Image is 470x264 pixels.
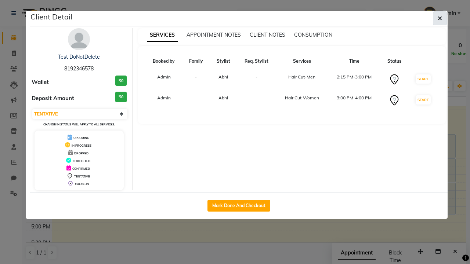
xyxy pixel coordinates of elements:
span: 8192346578 [64,65,94,72]
span: COMPLETED [73,159,90,163]
span: CHECK-IN [75,182,89,186]
button: Mark Done And Checkout [207,200,270,212]
button: START [416,74,431,84]
span: DROPPED [74,151,88,155]
th: Services [276,54,328,69]
h3: ₹0 [115,92,127,102]
span: TENTATIVE [74,175,90,178]
td: Admin [145,69,182,90]
div: Hair Cut-Men [281,74,323,80]
th: Req. Stylist [237,54,276,69]
span: CONFIRMED [72,167,90,170]
h3: ₹0 [115,76,127,86]
th: Status [380,54,408,69]
span: Deposit Amount [32,94,74,103]
th: Time [328,54,380,69]
td: 3:00 PM-4:00 PM [328,90,380,111]
span: CLIENT NOTES [250,32,285,38]
h5: Client Detail [30,11,72,22]
span: CONSUMPTION [294,32,332,38]
span: Wallet [32,78,49,87]
span: UPCOMING [73,136,89,140]
td: - [237,69,276,90]
span: APPOINTMENT NOTES [187,32,241,38]
td: - [237,90,276,111]
th: Stylist [210,54,236,69]
button: START [416,95,431,104]
a: Test DoNotDelete [58,54,100,60]
img: avatar [68,28,90,50]
th: Booked by [145,54,182,69]
td: 2:15 PM-3:00 PM [328,69,380,90]
small: Change in status will apply to all services. [43,122,115,126]
td: Admin [145,90,182,111]
div: Hair Cut-Women [281,95,323,101]
th: Family [182,54,210,69]
span: IN PROGRESS [72,144,91,147]
td: - [182,90,210,111]
td: - [182,69,210,90]
span: Abhi [218,95,228,100]
span: Abhi [218,74,228,80]
span: SERVICES [147,29,178,42]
